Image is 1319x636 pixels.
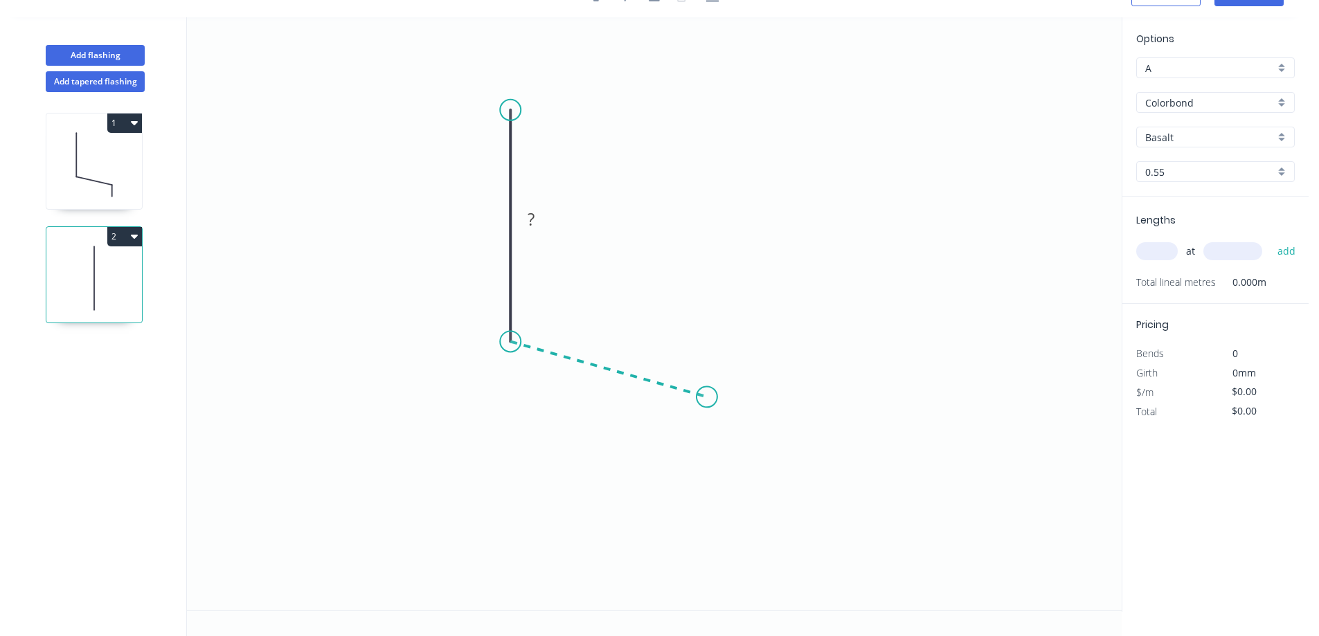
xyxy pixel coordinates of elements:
span: Total lineal metres [1136,273,1216,292]
svg: 0 [187,17,1122,610]
span: 0.000m [1216,273,1266,292]
span: Girth [1136,366,1158,379]
input: Material [1145,96,1275,110]
input: Colour [1145,130,1275,145]
span: Options [1136,32,1174,46]
input: Thickness [1145,165,1275,179]
button: 2 [107,227,142,246]
span: Pricing [1136,318,1169,331]
span: Bends [1136,347,1164,360]
button: 1 [107,113,142,133]
button: Add flashing [46,45,145,66]
span: at [1186,242,1195,261]
span: $/m [1136,385,1154,399]
span: 0 [1232,347,1238,360]
input: Price level [1145,61,1275,75]
button: add [1271,239,1303,263]
span: Total [1136,405,1157,418]
tspan: ? [528,208,535,230]
span: Lengths [1136,213,1176,227]
span: 0mm [1232,366,1256,379]
button: Add tapered flashing [46,71,145,92]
